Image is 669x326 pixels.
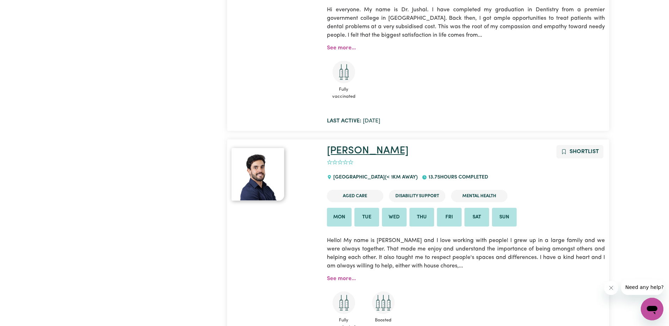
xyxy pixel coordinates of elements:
div: add rating by typing an integer from 0 to 5 or pressing arrow keys [327,158,353,167]
li: Aged Care [327,190,383,202]
li: Available on Wed [382,208,407,227]
iframe: Button to launch messaging window [641,298,663,320]
p: Hello! My name is [PERSON_NAME] and I love working with people! I grew up in a large family and w... [327,232,605,274]
b: Last active: [327,118,361,124]
li: Available on Sun [492,208,517,227]
li: Available on Tue [354,208,379,227]
span: Shortlist [570,149,599,155]
li: Available on Sat [464,208,489,227]
a: Allan [231,148,318,201]
img: View Allan's profile [231,148,284,201]
li: Disability Support [389,190,445,202]
li: Available on Mon [327,208,352,227]
iframe: Message from company [621,279,663,295]
span: Fully vaccinated [327,83,361,102]
a: See more... [327,45,356,51]
a: [PERSON_NAME] [327,146,408,156]
img: Care and support worker has received 2 doses of COVID-19 vaccine [333,61,355,83]
span: Need any help? [4,5,43,11]
img: Care and support worker has received booster dose of COVID-19 vaccination [372,291,395,314]
li: Mental Health [451,190,507,202]
iframe: Close message [604,281,618,295]
button: Add to shortlist [557,145,603,158]
a: See more... [327,276,356,282]
li: Available on Thu [409,208,434,227]
div: [GEOGRAPHIC_DATA] [327,168,422,187]
img: Care and support worker has received 2 doses of COVID-19 vaccine [333,291,355,314]
span: [DATE] [327,118,380,124]
span: (< 1km away) [385,175,418,180]
li: Available on Fri [437,208,462,227]
div: 13.75 hours completed [422,168,492,187]
p: Hi everyone. My name is Dr. Jushal. I have completed my graduation in Dentistry from a premier go... [327,1,605,44]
